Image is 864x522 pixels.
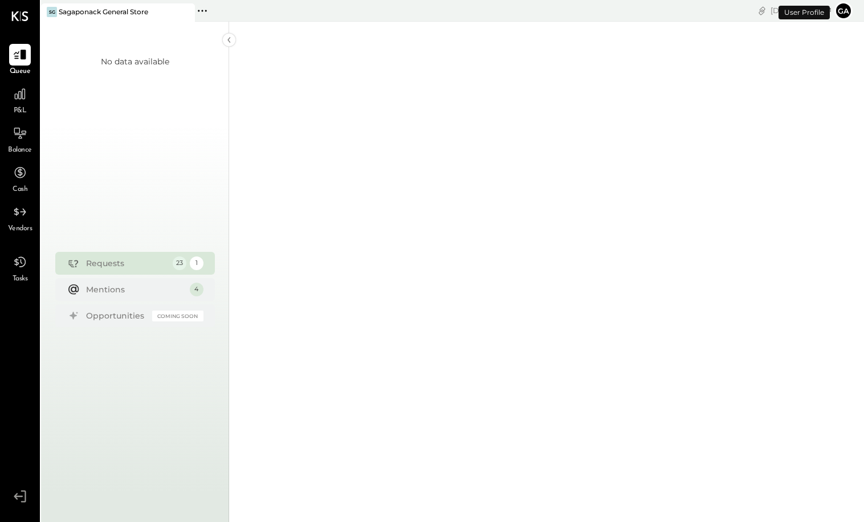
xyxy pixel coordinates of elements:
[86,284,184,295] div: Mentions
[771,5,832,16] div: [DATE]
[1,162,39,195] a: Cash
[834,2,853,20] button: ga
[190,256,203,270] div: 1
[1,83,39,116] a: P&L
[13,185,27,195] span: Cash
[10,67,31,77] span: Queue
[101,56,169,67] div: No data available
[47,7,57,17] div: SG
[1,201,39,234] a: Vendors
[1,44,39,77] a: Queue
[59,7,148,17] div: Sagaponack General Store
[1,123,39,156] a: Balance
[86,258,167,269] div: Requests
[152,311,203,321] div: Coming Soon
[190,283,203,296] div: 4
[8,224,32,234] span: Vendors
[13,274,28,284] span: Tasks
[8,145,32,156] span: Balance
[86,310,146,321] div: Opportunities
[779,6,830,19] div: User Profile
[756,5,768,17] div: copy link
[14,106,27,116] span: P&L
[173,256,186,270] div: 23
[1,251,39,284] a: Tasks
